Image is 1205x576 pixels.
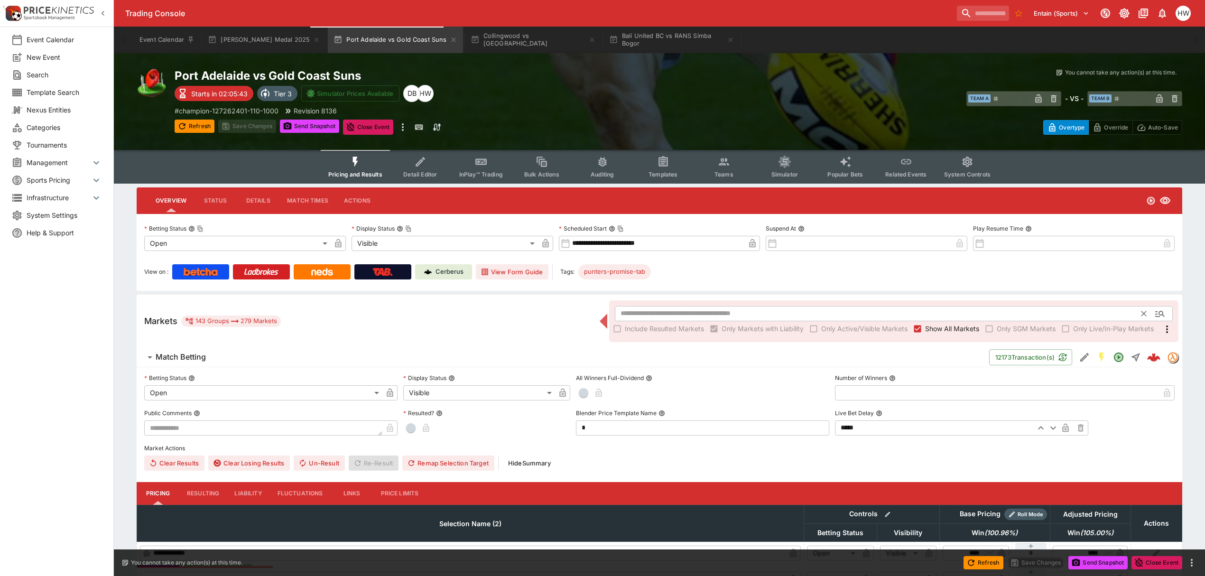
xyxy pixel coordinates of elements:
[476,264,548,279] button: View Form Guide
[925,324,979,334] span: Show All Markets
[1173,3,1194,24] button: Harrison Walker
[1093,349,1110,366] button: SGM Enabled
[1176,6,1191,21] div: Harrison Walker
[835,409,874,417] p: Live Bet Delay
[578,267,651,277] span: punters-promise-tab
[294,106,337,116] p: Revision 8136
[1059,122,1084,132] p: Overtype
[502,455,556,471] button: HideSummary
[144,264,168,279] label: View on :
[436,267,463,277] p: Cerberus
[144,374,186,382] p: Betting Status
[1113,352,1124,363] svg: Open
[465,27,602,53] button: Collingwood vs [GEOGRAPHIC_DATA]
[524,171,559,178] span: Bulk Actions
[609,225,615,232] button: Scheduled StartCopy To Clipboard
[1025,225,1032,232] button: Play Resume Time
[1011,6,1026,21] button: No Bookmarks
[373,268,393,276] img: TabNZ
[766,224,796,232] p: Suspend At
[1168,352,1178,362] img: tradingmodel
[373,482,426,505] button: Price Limits
[578,264,651,279] div: Betting Target: cerberus
[137,68,167,99] img: australian_rules.png
[175,68,678,83] h2: Copy To Clipboard
[27,175,91,185] span: Sports Pricing
[1151,305,1168,322] button: Open
[144,316,177,326] h5: Markets
[989,349,1072,365] button: 12173Transaction(s)
[328,27,463,53] button: Port Adelaide vs Gold Coast Suns
[144,385,382,400] div: Open
[3,4,22,23] img: PriceKinetics Logo
[1131,556,1182,569] button: Close Event
[1076,349,1093,366] button: Edit Detail
[973,224,1023,232] p: Play Resume Time
[1110,349,1127,366] button: Open
[179,482,227,505] button: Resulting
[883,527,933,539] span: Visibility
[1043,120,1089,135] button: Overtype
[27,193,91,203] span: Infrastructure
[144,455,204,471] button: Clear Results
[27,105,102,115] span: Nexus Entities
[328,171,382,178] span: Pricing and Results
[436,410,443,417] button: Resulted?
[560,264,575,279] label: Tags:
[27,122,102,132] span: Categories
[1136,306,1151,321] button: Clear
[1065,93,1084,103] h6: - VS -
[417,85,434,102] div: Harry Walker
[244,268,278,276] img: Ladbrokes
[331,482,373,505] button: Links
[194,410,200,417] button: Public Comments
[881,508,894,520] button: Bulk edit
[1089,94,1112,102] span: Team B
[24,16,75,20] img: Sportsbook Management
[889,375,896,381] button: Number of Winners
[148,189,194,212] button: Overview
[1043,120,1182,135] div: Start From
[1116,5,1133,22] button: Toggle light/dark mode
[1131,505,1182,541] th: Actions
[1068,556,1128,569] button: Send Snapshot
[144,224,186,232] p: Betting Status
[1167,352,1178,363] div: tradingmodel
[429,518,512,530] span: Selection Name (2)
[403,385,555,400] div: Visible
[134,27,200,53] button: Event Calendar
[397,120,408,135] button: more
[402,455,494,471] button: Remap Selection Target
[137,348,989,367] button: Match Betting
[1147,351,1160,364] img: logo-cerberus--red.svg
[1135,5,1152,22] button: Documentation
[349,455,399,471] span: Re-Result
[24,7,94,14] img: PriceKinetics
[144,236,331,251] div: Open
[827,171,863,178] span: Popular Bets
[1073,324,1154,334] span: Only Live/In-Play Markets
[885,171,927,178] span: Related Events
[137,482,179,505] button: Pricing
[403,374,446,382] p: Display Status
[311,268,333,276] img: Neds
[576,409,657,417] p: Blender Price Template Name
[646,375,652,381] button: All Winners Full-Dividend
[1127,349,1144,366] button: Straight
[880,546,921,561] div: Visible
[1014,511,1047,519] span: Roll Mode
[343,120,394,135] button: Close Event
[27,210,102,220] span: System Settings
[1159,195,1171,206] svg: Visible
[301,85,399,102] button: Simulator Prices Available
[1104,122,1128,132] p: Override
[131,558,242,567] p: You cannot take any action(s) at this time.
[625,324,704,334] span: Include Resulted Markets
[1028,6,1095,21] button: Select Tenant
[964,556,1003,569] button: Refresh
[1147,351,1160,364] div: 3b406290-4bca-41b1-b586-ae11d9e3eb79
[175,120,214,133] button: Refresh
[156,352,206,362] h6: Match Betting
[1186,557,1197,568] button: more
[144,441,1175,455] label: Market Actions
